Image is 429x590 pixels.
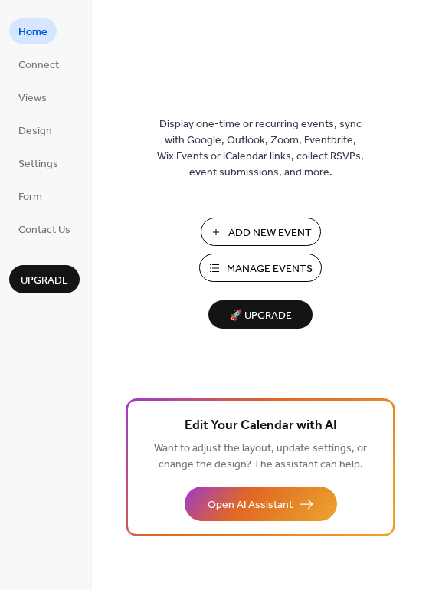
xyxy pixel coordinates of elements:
[18,57,59,74] span: Connect
[18,90,47,107] span: Views
[18,25,47,41] span: Home
[18,156,58,172] span: Settings
[154,438,367,475] span: Want to adjust the layout, update settings, or change the design? The assistant can help.
[208,497,293,513] span: Open AI Assistant
[208,300,313,329] button: 🚀 Upgrade
[9,183,51,208] a: Form
[157,116,364,181] span: Display one-time or recurring events, sync with Google, Outlook, Zoom, Eventbrite, Wix Events or ...
[228,225,312,241] span: Add New Event
[18,123,52,139] span: Design
[199,254,322,282] button: Manage Events
[227,261,313,277] span: Manage Events
[18,222,70,238] span: Contact Us
[9,150,67,175] a: Settings
[9,51,68,77] a: Connect
[9,265,80,293] button: Upgrade
[185,415,337,437] span: Edit Your Calendar with AI
[21,273,68,289] span: Upgrade
[9,216,80,241] a: Contact Us
[9,117,61,143] a: Design
[9,18,57,44] a: Home
[218,306,303,326] span: 🚀 Upgrade
[9,84,56,110] a: Views
[18,189,42,205] span: Form
[201,218,321,246] button: Add New Event
[185,487,337,521] button: Open AI Assistant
